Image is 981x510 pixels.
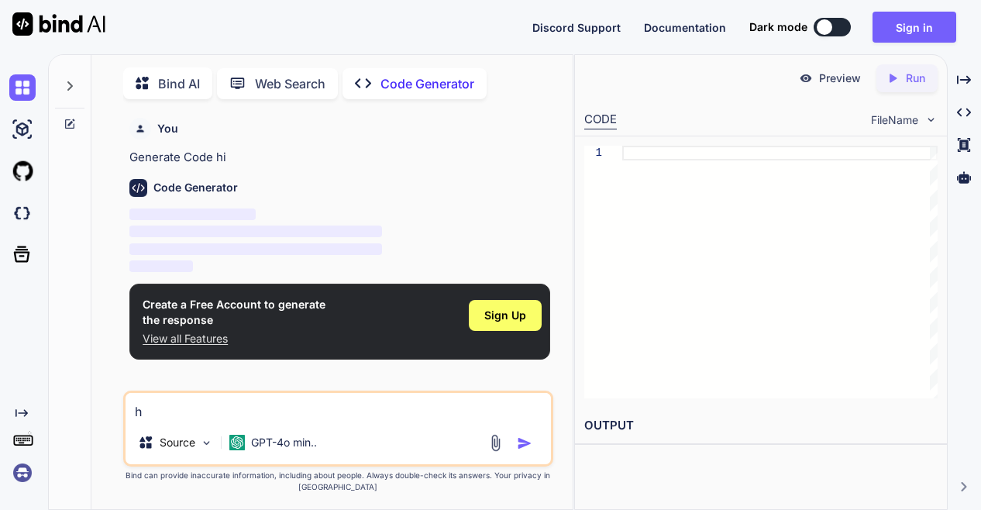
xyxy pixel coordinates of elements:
img: icon [517,436,532,451]
h2: OUTPUT [575,408,947,444]
h6: Code Generator [153,180,238,195]
span: Discord Support [532,21,621,34]
img: darkCloudIdeIcon [9,200,36,226]
span: ‌ [129,243,381,255]
button: Discord Support [532,19,621,36]
img: Pick Models [200,436,213,450]
p: Source [160,435,195,450]
span: FileName [871,112,918,128]
span: Documentation [644,21,726,34]
p: Generate Code hi [129,149,549,167]
p: Run [906,71,925,86]
p: Bind can provide inaccurate information, including about people. Always double-check its answers.... [123,470,552,493]
span: ‌ [129,226,381,237]
div: CODE [584,111,617,129]
p: Preview [819,71,861,86]
p: Bind AI [158,74,200,93]
button: Sign in [873,12,956,43]
div: 1 [584,146,602,160]
img: attachment [487,434,504,452]
img: githubLight [9,158,36,184]
img: signin [9,460,36,486]
img: ai-studio [9,116,36,143]
h1: Create a Free Account to generate the response [143,297,325,328]
p: Web Search [255,74,325,93]
button: Documentation [644,19,726,36]
img: Bind AI [12,12,105,36]
p: GPT-4o min.. [251,435,317,450]
h6: You [157,121,178,136]
img: preview [799,71,813,85]
p: Code Generator [380,74,474,93]
img: chevron down [924,113,938,126]
span: Sign Up [484,308,526,323]
textarea: h [126,393,550,421]
span: ‌ [129,208,256,220]
img: GPT-4o mini [229,435,245,450]
span: Dark mode [749,19,807,35]
span: ‌ [129,260,192,272]
p: View all Features [143,331,325,346]
img: chat [9,74,36,101]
